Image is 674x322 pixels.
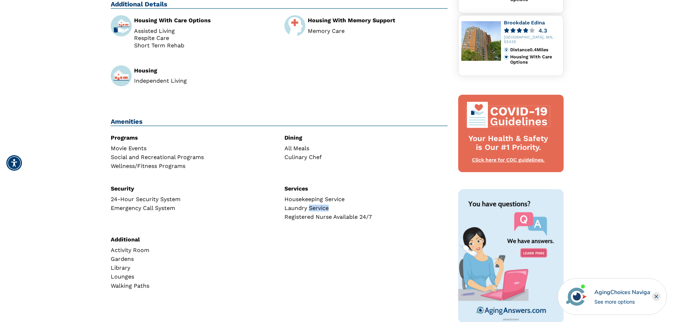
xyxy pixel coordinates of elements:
div: Accessibility Menu [6,155,22,171]
div: All Meals [284,146,448,151]
div: Culinary Chef [284,154,448,160]
div: Programs [111,135,274,141]
div: Registered Nurse Available 24/7 [284,214,448,220]
h2: Amenities [111,118,448,126]
img: primary.svg [504,54,509,59]
div: Dining [284,135,448,141]
div: See more options [594,298,651,305]
li: Short Term Rehab [134,43,274,48]
li: Assisted Living [134,28,274,34]
div: Security [111,186,274,192]
div: Wellness/Fitness Programs [111,163,274,169]
div: Services [284,186,448,192]
a: 4.3 [504,28,560,33]
li: Independent Living [134,78,274,84]
div: Walking Paths [111,283,274,289]
div: 24-Hour Security System [111,197,274,202]
div: Close [652,292,661,301]
div: Housing [134,68,274,74]
a: Brookdale Edina [504,20,545,25]
h2: Additional Details [111,0,448,9]
li: Memory Care [308,28,448,34]
img: distance.svg [504,47,509,52]
div: Additional [111,237,274,242]
div: Movie Events [111,146,274,151]
div: Distance 0.4 Miles [510,47,560,52]
div: Library [111,265,274,271]
div: Gardens [111,256,274,262]
div: Housing With Care Options [510,54,560,65]
div: AgingChoices Navigator [594,288,651,297]
div: Lounges [111,274,274,280]
div: Housing With Care Options [134,18,274,23]
li: Respite Care [134,35,274,41]
div: 4.3 [538,28,547,33]
div: [GEOGRAPHIC_DATA], MN, 55435 [504,35,560,45]
div: Emergency Call System [111,205,274,211]
div: Social and Recreational Programs [111,154,274,160]
div: Housing With Memory Support [308,18,448,23]
img: covid-top-default.svg [465,102,552,128]
div: Housekeeping Service [284,197,448,202]
div: Click here for CDC guidelines. [465,157,552,164]
div: Laundry Service [284,205,448,211]
div: Your Health & Safety is Our #1 Priority. [465,134,552,152]
img: avatar [564,285,588,309]
div: Activity Room [111,247,274,253]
